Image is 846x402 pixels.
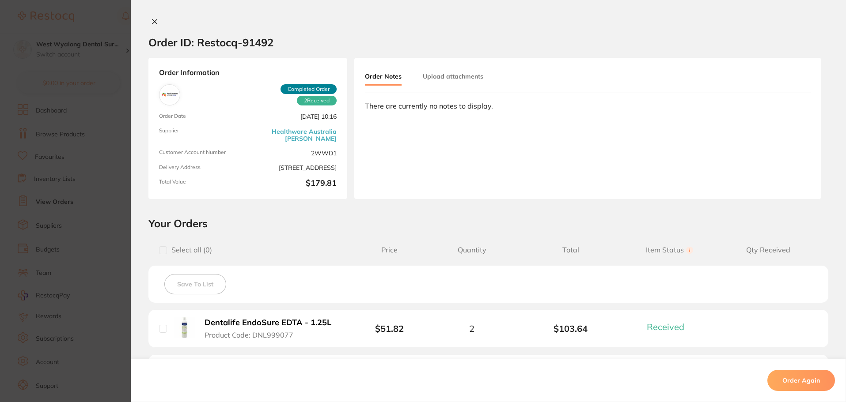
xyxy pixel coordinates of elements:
[357,246,422,254] span: Price
[521,246,620,254] span: Total
[251,164,337,172] span: [STREET_ADDRESS]
[297,96,337,105] span: Received
[620,246,719,254] span: Item Status
[167,246,212,254] span: Select all ( 0 )
[365,68,402,86] button: Order Notes
[164,274,226,294] button: Save To List
[159,113,244,120] span: Order Date
[148,217,828,230] h2: Your Orders
[719,246,818,254] span: Qty Received
[159,128,244,142] span: Supplier
[767,370,835,391] button: Order Again
[251,128,337,142] a: Healthware Australia [PERSON_NAME]
[251,179,337,188] b: $179.81
[148,36,273,49] h2: Order ID: Restocq- 91492
[251,149,337,157] span: 2WWD1
[174,317,195,338] img: Dentalife EndoSure EDTA - 1.25L
[469,323,474,334] span: 2
[159,164,244,172] span: Delivery Address
[647,321,684,332] span: Received
[521,323,620,334] b: $103.64
[161,86,178,103] img: Healthware Australia Ridley
[365,102,811,110] div: There are currently no notes to display.
[251,113,337,120] span: [DATE] 10:16
[281,84,337,94] span: Completed Order
[423,68,483,84] button: Upload attachments
[202,318,341,339] button: Dentalife EndoSure EDTA - 1.25L Product Code: DNL999077
[159,179,244,188] span: Total Value
[644,321,695,332] button: Received
[422,246,521,254] span: Quantity
[205,318,331,327] b: Dentalife EndoSure EDTA - 1.25L
[159,68,337,77] strong: Order Information
[375,323,404,334] b: $51.82
[159,149,244,157] span: Customer Account Number
[205,331,293,339] span: Product Code: DNL999077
